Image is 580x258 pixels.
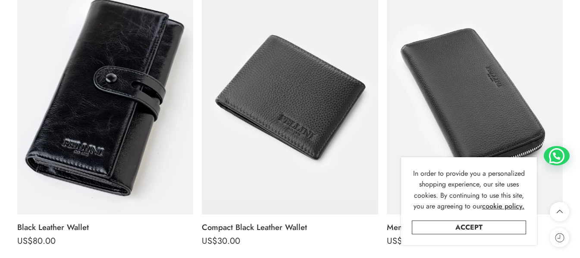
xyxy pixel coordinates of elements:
span: In order to provide you a personalized shopping experience, our site uses cookies. By continuing ... [413,168,525,211]
a: Men’s Black Leather Zip Wallet [387,219,563,236]
a: Black Leather Wallet [17,219,193,236]
a: Accept [412,221,526,234]
span: US$ [202,235,217,247]
span: US$ [387,235,402,247]
bdi: 30.00 [202,235,240,247]
bdi: 80.00 [17,235,56,247]
span: US$ [17,235,33,247]
bdi: 50.00 [387,235,425,247]
a: cookie policy. [482,201,524,212]
a: Compact Black Leather Wallet [202,219,378,236]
